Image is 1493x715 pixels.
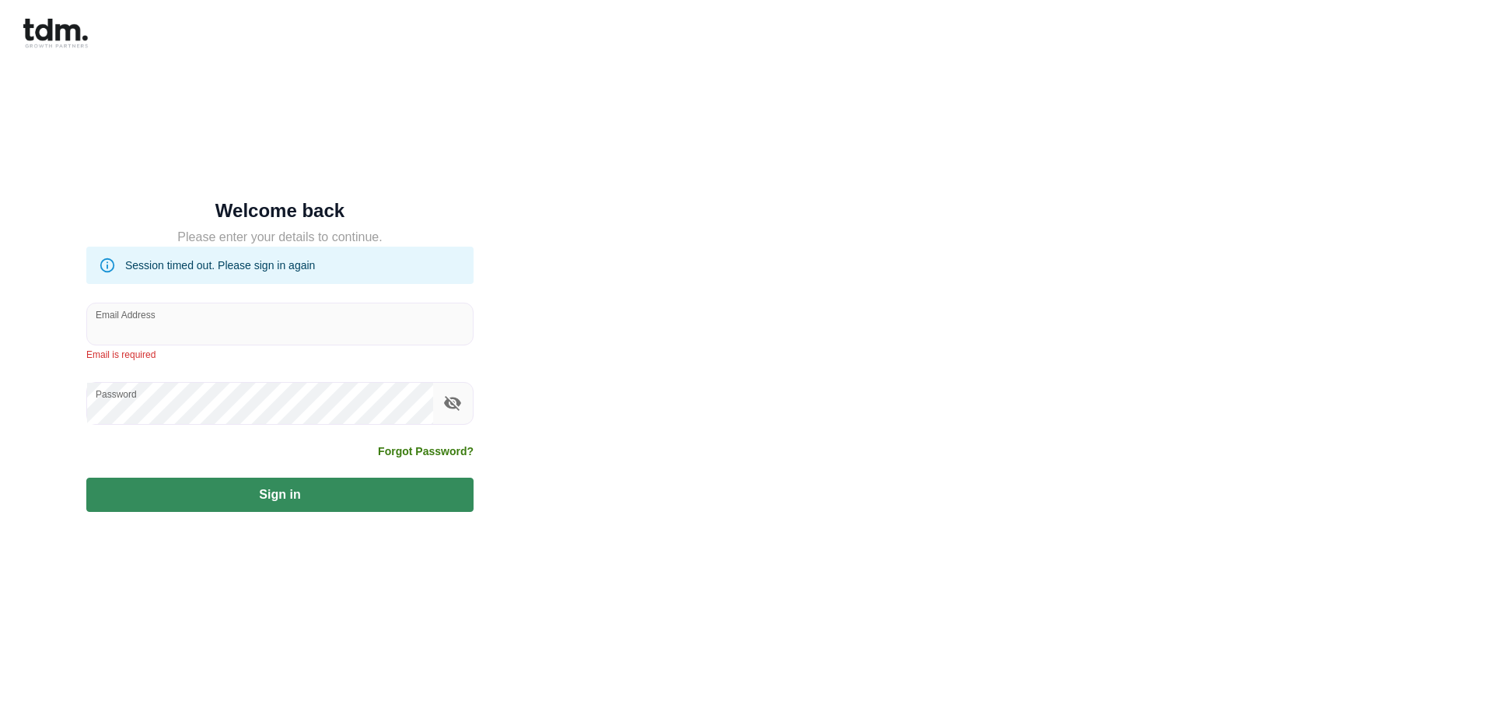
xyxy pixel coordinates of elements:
div: Session timed out. Please sign in again [125,251,315,279]
button: Sign in [86,478,474,512]
label: Email Address [96,308,156,321]
button: toggle password visibility [439,390,466,416]
a: Forgot Password? [378,443,474,459]
label: Password [96,387,137,401]
h5: Please enter your details to continue. [86,228,474,247]
p: Email is required [86,348,474,363]
h5: Welcome back [86,203,474,219]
